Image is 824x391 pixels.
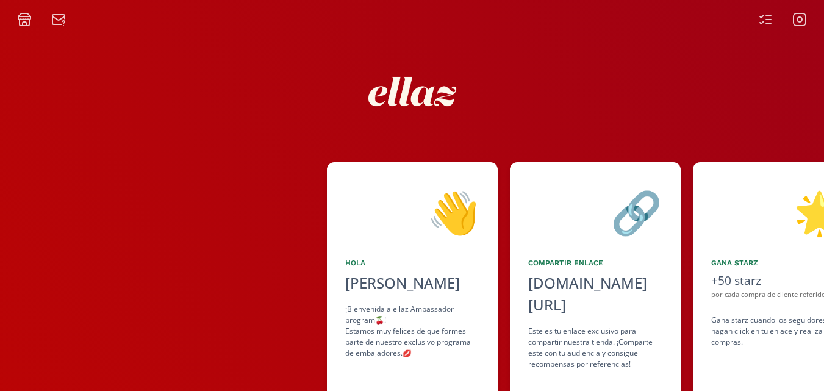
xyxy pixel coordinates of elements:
[528,326,662,370] div: Este es tu enlace exclusivo para compartir nuestra tienda. ¡Comparte este con tu audiencia y cons...
[528,181,662,243] div: 🔗
[345,181,479,243] div: 👋
[357,37,467,146] img: nKmKAABZpYV7
[345,257,479,268] div: Hola
[528,272,662,316] div: [DOMAIN_NAME][URL]
[528,257,662,268] div: Compartir Enlace
[345,272,479,294] div: [PERSON_NAME]
[345,304,479,359] div: ¡Bienvenida a ellaz Ambassador program🍒! Estamos muy felices de que formes parte de nuestro exclu...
